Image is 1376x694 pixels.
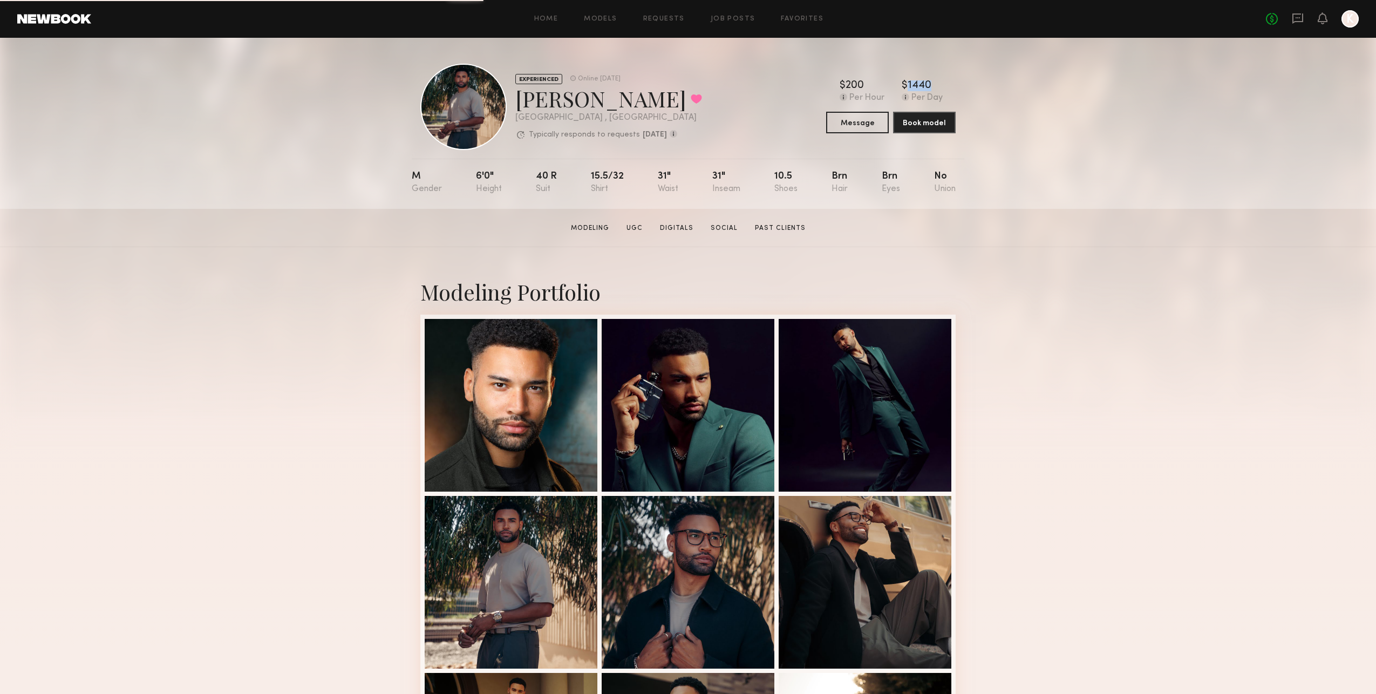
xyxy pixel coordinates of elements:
[882,172,900,194] div: Brn
[712,172,740,194] div: 31"
[1341,10,1359,28] a: K
[643,131,667,139] b: [DATE]
[578,76,621,83] div: Online [DATE]
[567,223,614,233] a: Modeling
[781,16,823,23] a: Favorites
[774,172,798,194] div: 10.5
[622,223,647,233] a: UGC
[420,277,956,306] div: Modeling Portfolio
[832,172,848,194] div: Brn
[656,223,698,233] a: Digitals
[515,113,702,123] div: [GEOGRAPHIC_DATA] , [GEOGRAPHIC_DATA]
[412,172,442,194] div: M
[934,172,956,194] div: No
[515,74,562,84] div: EXPERIENCED
[658,172,678,194] div: 31"
[643,16,685,23] a: Requests
[911,93,943,103] div: Per Day
[529,131,640,139] p: Typically responds to requests
[902,80,908,91] div: $
[536,172,557,194] div: 40 r
[826,112,889,133] button: Message
[751,223,810,233] a: Past Clients
[846,80,864,91] div: 200
[706,223,742,233] a: Social
[591,172,624,194] div: 15.5/32
[893,112,956,133] button: Book model
[849,93,884,103] div: Per Hour
[476,172,502,194] div: 6'0"
[840,80,846,91] div: $
[711,16,755,23] a: Job Posts
[534,16,558,23] a: Home
[515,84,702,113] div: [PERSON_NAME]
[584,16,617,23] a: Models
[908,80,931,91] div: 1440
